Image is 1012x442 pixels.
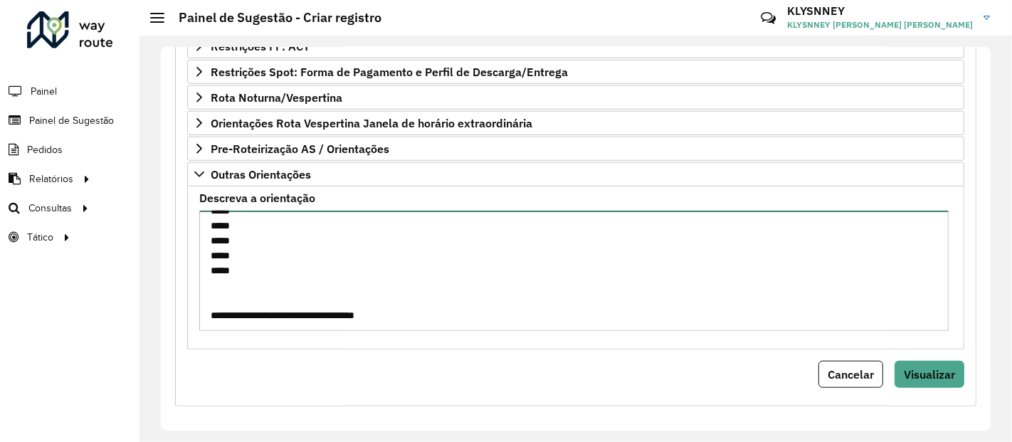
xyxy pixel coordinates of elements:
span: Visualizar [904,367,955,382]
span: Relatórios [29,172,73,186]
span: Painel [31,84,57,99]
span: Restrições Spot: Forma de Pagamento e Perfil de Descarga/Entrega [211,66,568,78]
span: Orientações Rota Vespertina Janela de horário extraordinária [211,117,532,129]
span: Rota Noturna/Vespertina [211,92,342,103]
span: Pedidos [27,142,63,157]
label: Descreva a orientação [199,189,315,206]
span: Tático [27,230,53,245]
span: Cancelar [828,367,874,382]
h2: Painel de Sugestão - Criar registro [164,10,381,26]
span: Painel de Sugestão [29,113,114,128]
button: Visualizar [895,361,964,388]
a: Contato Rápido [753,3,784,33]
a: Pre-Roteirização AS / Orientações [187,137,964,161]
span: KLYSNNEY [PERSON_NAME] [PERSON_NAME] [787,19,973,31]
h3: KLYSNNEY [787,4,973,18]
span: Restrições FF: ACT [211,41,310,52]
a: Rota Noturna/Vespertina [187,85,964,110]
div: Outras Orientações [187,186,964,349]
span: Pre-Roteirização AS / Orientações [211,143,389,154]
a: Outras Orientações [187,162,964,186]
span: Consultas [28,201,72,216]
a: Orientações Rota Vespertina Janela de horário extraordinária [187,111,964,135]
span: Outras Orientações [211,169,311,180]
a: Restrições Spot: Forma de Pagamento e Perfil de Descarga/Entrega [187,60,964,84]
button: Cancelar [818,361,883,388]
